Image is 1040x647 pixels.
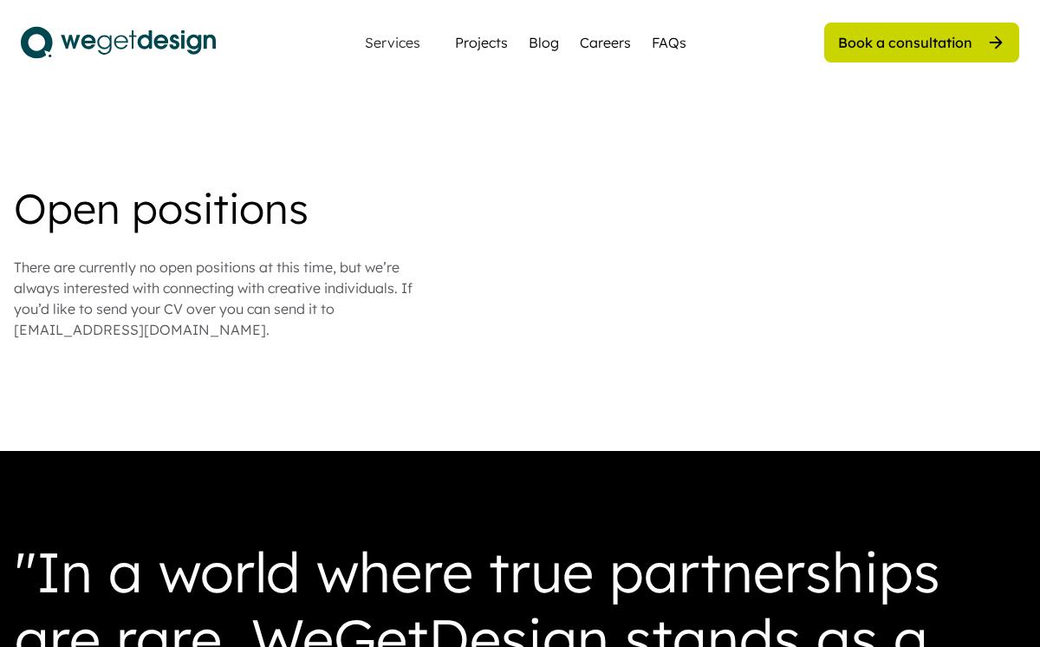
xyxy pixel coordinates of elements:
[838,33,972,52] div: Book a consultation
[14,187,1026,229] div: Open positions
[580,32,631,53] a: Careers
[358,36,427,49] div: Services
[21,21,216,64] img: logo.svg
[455,32,508,53] a: Projects
[529,32,559,53] a: Blog
[14,257,447,340] div: There are currently no open positions at this time, but we’re always interested with connecting w...
[652,32,686,53] a: FAQs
